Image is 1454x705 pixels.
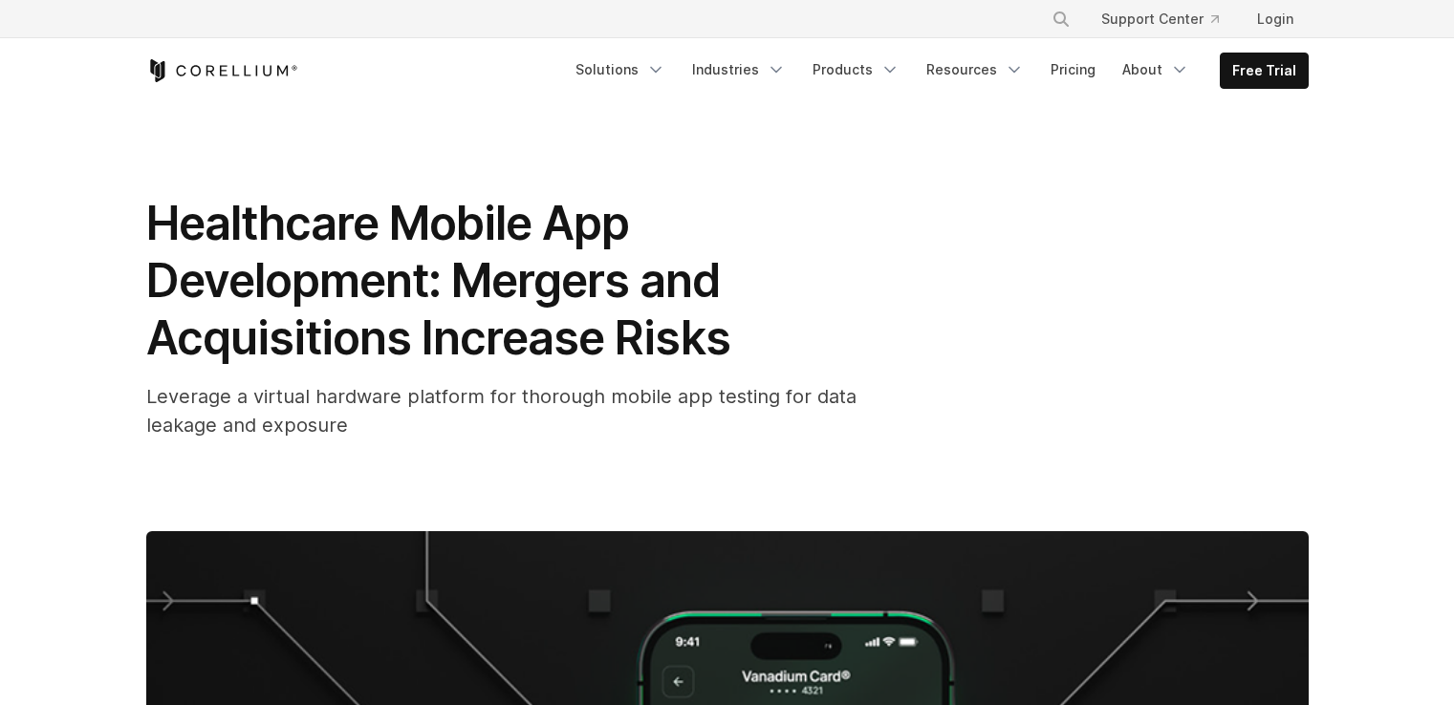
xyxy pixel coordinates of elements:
div: Navigation Menu [1029,2,1309,36]
a: Products [801,53,911,87]
span: Leverage a virtual hardware platform for thorough mobile app testing for data leakage and exposure [146,385,857,437]
a: About [1111,53,1201,87]
a: Resources [915,53,1035,87]
a: Solutions [564,53,677,87]
a: Pricing [1039,53,1107,87]
a: Corellium Home [146,59,298,82]
a: Support Center [1086,2,1234,36]
div: Navigation Menu [564,53,1309,89]
a: Free Trial [1221,53,1308,88]
button: Search [1044,2,1078,36]
a: Industries [681,53,797,87]
a: Login [1242,2,1309,36]
span: Healthcare Mobile App Development: Mergers and Acquisitions Increase Risks [146,195,730,366]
